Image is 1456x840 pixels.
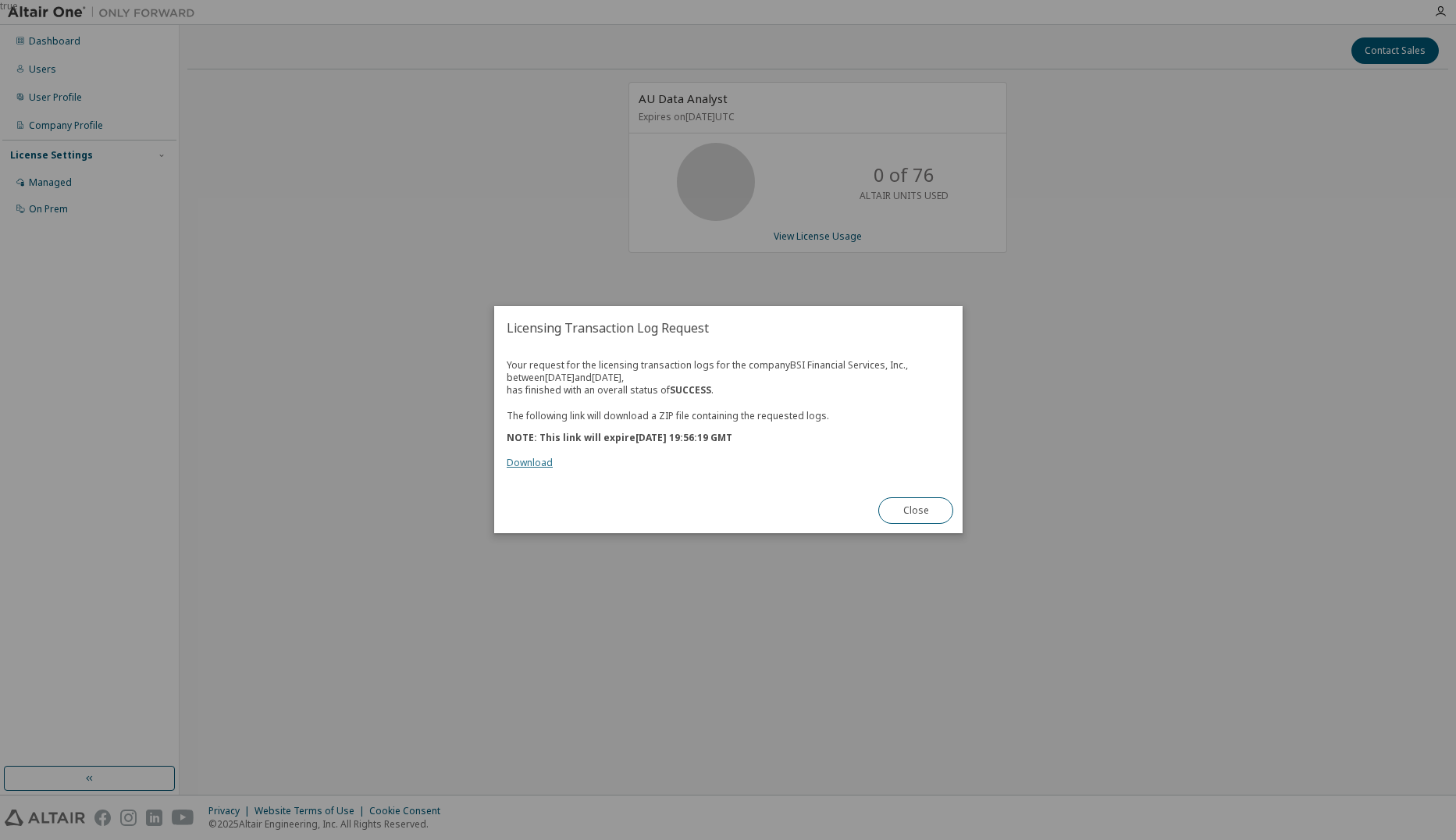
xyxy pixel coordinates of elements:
b: SUCCESS [670,383,711,397]
div: Your request for the licensing transaction logs for the company BSI Financial Services, Inc. , be... [507,359,950,469]
a: Download [507,457,553,470]
h2: Licensing Transaction Log Request [494,306,963,350]
p: The following link will download a ZIP file containing the requested logs. [507,409,950,422]
b: NOTE: This link will expire [DATE] 19:56:19 GMT [507,432,732,445]
button: Close [878,498,953,525]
